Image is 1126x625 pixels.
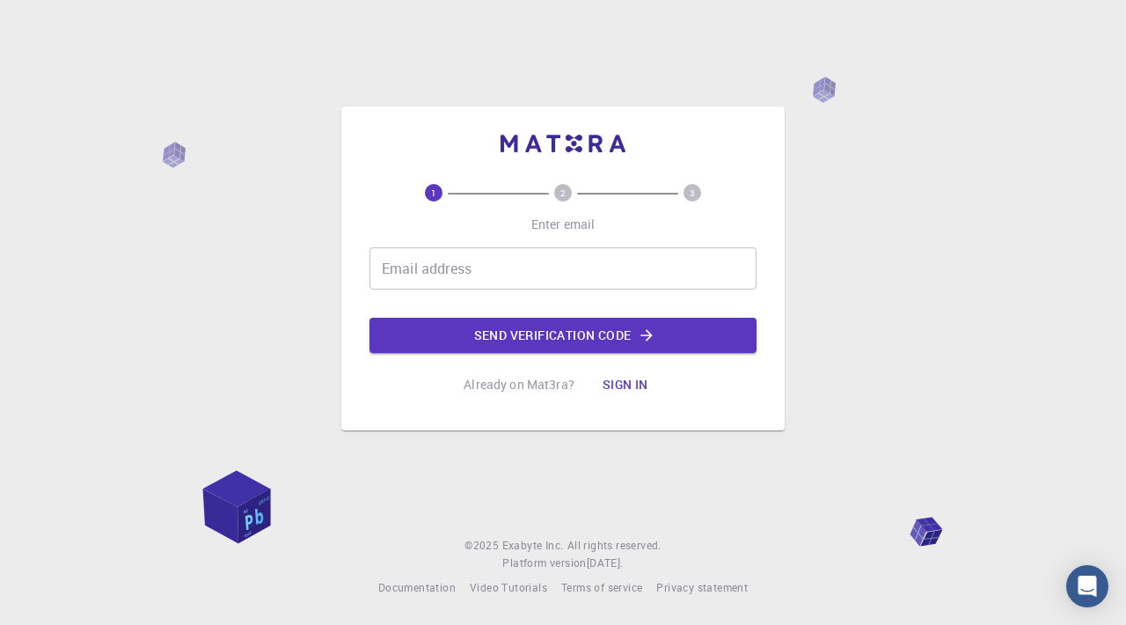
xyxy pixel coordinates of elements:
[587,555,624,572] a: [DATE].
[561,580,642,594] span: Terms of service
[470,579,547,597] a: Video Tutorials
[1066,565,1108,607] div: Open Intercom Messenger
[589,367,662,402] button: Sign in
[560,187,566,199] text: 2
[502,538,564,552] span: Exabyte Inc.
[567,537,662,555] span: All rights reserved.
[464,376,574,393] p: Already on Mat3ra?
[587,555,624,570] span: [DATE] .
[369,318,757,353] button: Send verification code
[431,187,436,199] text: 1
[561,579,642,597] a: Terms of service
[656,579,748,597] a: Privacy statement
[378,579,456,597] a: Documentation
[464,537,501,555] span: © 2025
[690,187,695,199] text: 3
[656,580,748,594] span: Privacy statement
[470,580,547,594] span: Video Tutorials
[531,216,596,233] p: Enter email
[502,537,564,555] a: Exabyte Inc.
[502,555,586,572] span: Platform version
[378,580,456,594] span: Documentation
